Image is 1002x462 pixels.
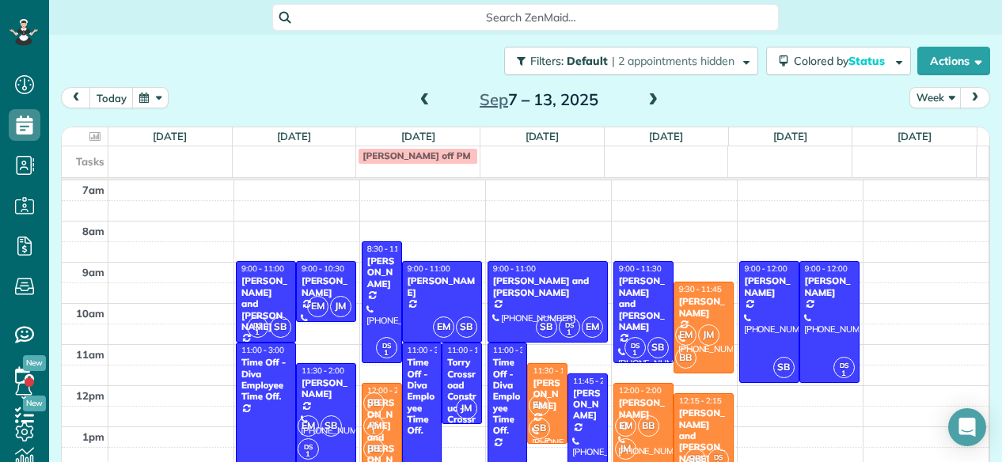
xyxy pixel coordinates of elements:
[615,438,636,460] span: JM
[532,377,563,411] div: [PERSON_NAME]
[529,418,550,439] span: SB
[766,47,911,75] button: Colored byStatus
[649,130,683,142] a: [DATE]
[496,47,758,75] a: Filters: Default | 2 appointments hidden
[560,325,579,340] small: 1
[248,325,268,340] small: 1
[456,316,477,338] span: SB
[492,275,603,298] div: [PERSON_NAME] and [PERSON_NAME]
[533,365,575,376] span: 11:30 - 1:30
[638,415,659,437] span: BB
[745,263,788,274] span: 9:00 - 12:00
[675,324,696,346] span: EM
[493,345,536,355] span: 11:00 - 3:00
[631,341,640,350] span: DS
[804,275,855,298] div: [PERSON_NAME]
[440,91,638,108] h2: 7 – 13, 2025
[504,47,758,75] button: Filters: Default | 2 appointments hidden
[298,447,318,462] small: 1
[301,377,351,400] div: [PERSON_NAME]
[840,361,848,369] span: DS
[530,54,564,68] span: Filters:
[370,419,378,428] span: DS
[714,453,723,461] span: DS
[82,266,104,278] span: 9am
[618,275,669,332] div: [PERSON_NAME] and [PERSON_NAME]
[567,54,609,68] span: Default
[363,392,385,414] span: SB
[698,324,719,346] span: JM
[625,346,645,361] small: 1
[529,395,550,416] span: EM
[456,398,477,419] span: JM
[433,316,454,338] span: EM
[277,130,311,142] a: [DATE]
[948,408,986,446] div: Open Intercom Messenger
[960,87,990,108] button: next
[526,130,560,142] a: [DATE]
[675,347,696,369] span: BB
[408,345,450,355] span: 11:00 - 3:00
[362,150,470,161] span: [PERSON_NAME] off PM
[82,184,104,196] span: 7am
[76,348,104,361] span: 11am
[298,415,319,437] span: EM
[364,424,384,439] small: 1
[794,54,890,68] span: Colored by
[301,275,351,298] div: [PERSON_NAME]
[407,275,477,298] div: [PERSON_NAME]
[573,376,616,386] span: 11:45 - 2:45
[773,130,807,142] a: [DATE]
[572,388,603,422] div: [PERSON_NAME]
[241,345,284,355] span: 11:00 - 3:00
[619,385,662,396] span: 12:00 - 2:00
[536,316,557,338] span: SB
[805,263,848,274] span: 9:00 - 12:00
[848,54,887,68] span: Status
[270,316,291,338] span: SB
[82,430,104,443] span: 1pm
[76,389,104,402] span: 12pm
[302,263,344,274] span: 9:00 - 10:30
[377,346,397,361] small: 1
[679,284,722,294] span: 9:30 - 11:45
[647,337,669,358] span: SB
[582,316,603,338] span: EM
[241,357,291,403] div: Time Off - Diva Employee Time Off.
[917,47,990,75] button: Actions
[898,130,932,142] a: [DATE]
[679,396,722,406] span: 12:15 - 2:15
[23,355,46,371] span: New
[307,296,328,317] span: EM
[253,320,262,329] span: DS
[618,397,669,420] div: [PERSON_NAME]
[241,263,284,274] span: 9:00 - 11:00
[909,87,962,108] button: Week
[773,357,795,378] span: SB
[302,365,344,376] span: 11:30 - 2:00
[480,89,508,109] span: Sep
[615,415,636,437] span: EM
[363,438,385,460] span: BB
[367,244,410,254] span: 8:30 - 11:30
[61,87,91,108] button: prev
[834,366,854,381] small: 1
[330,296,351,317] span: JM
[619,263,662,274] span: 9:00 - 11:30
[241,275,291,332] div: [PERSON_NAME] and [PERSON_NAME]
[493,263,536,274] span: 9:00 - 11:00
[89,87,134,108] button: today
[744,275,795,298] div: [PERSON_NAME]
[678,296,729,319] div: [PERSON_NAME]
[382,341,391,350] span: DS
[401,130,435,142] a: [DATE]
[304,442,313,451] span: DS
[565,320,574,329] span: DS
[82,225,104,237] span: 8am
[612,54,734,68] span: | 2 appointments hidden
[492,357,523,437] div: Time Off - Diva Employee Time Off.
[408,263,450,274] span: 9:00 - 11:00
[366,256,397,290] div: [PERSON_NAME]
[407,357,438,437] div: Time Off - Diva Employee Time Off.
[446,357,477,459] div: Torry Crossroad Construc - Crossroad Contruction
